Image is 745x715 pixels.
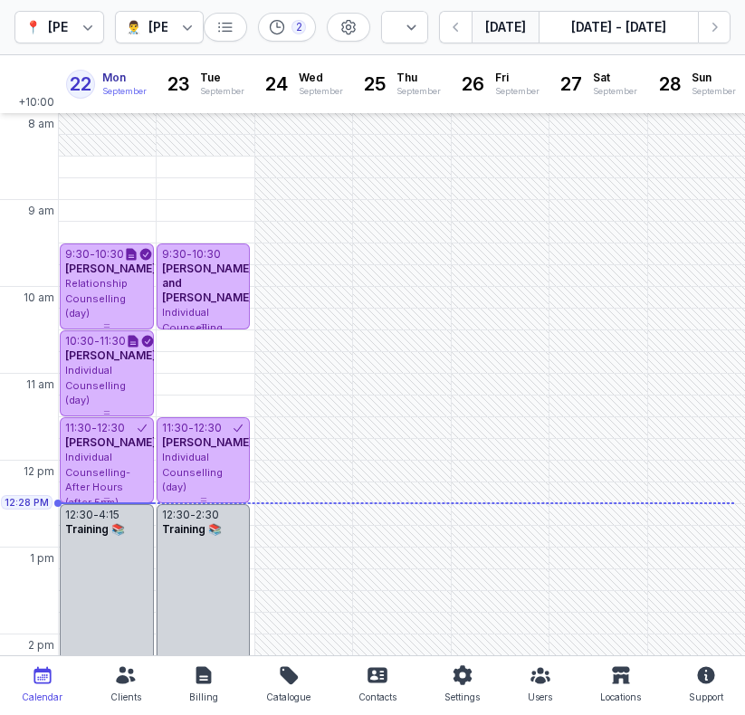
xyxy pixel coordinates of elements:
[162,262,253,304] span: [PERSON_NAME] and [PERSON_NAME]
[28,117,54,131] span: 8 am
[102,71,147,85] span: Mon
[539,11,698,43] button: [DATE] - [DATE]
[164,70,193,99] div: 23
[194,421,222,435] div: 12:30
[528,686,552,708] div: Users
[65,277,128,319] span: Relationship Counselling (day)
[266,686,310,708] div: Catalogue
[557,70,586,99] div: 27
[5,495,49,510] span: 12:28 PM
[24,291,54,305] span: 10 am
[190,508,196,522] div: -
[66,70,95,99] div: 22
[162,306,223,348] span: Individual Counselling (day)
[65,508,93,522] div: 12:30
[196,508,219,522] div: 2:30
[91,421,97,435] div: -
[593,85,637,98] div: September
[291,20,306,34] div: 2
[90,247,95,262] div: -
[65,435,157,449] span: [PERSON_NAME]
[692,85,736,98] div: September
[65,247,90,262] div: 9:30
[459,70,488,99] div: 26
[93,508,99,522] div: -
[495,71,540,85] span: Fri
[299,71,343,85] span: Wed
[97,421,125,435] div: 12:30
[162,508,190,522] div: 12:30
[148,16,253,38] div: [PERSON_NAME]
[126,16,141,38] div: 👨‍⚕️
[162,522,222,536] span: Training 📚
[26,377,54,392] span: 11 am
[692,71,736,85] span: Sun
[162,247,186,262] div: 9:30
[95,247,124,262] div: 10:30
[188,421,194,435] div: -
[495,85,540,98] div: September
[65,522,125,536] span: Training 📚
[24,464,54,479] span: 12 pm
[299,85,343,98] div: September
[192,247,221,262] div: 10:30
[94,334,100,348] div: -
[100,334,126,348] div: 11:30
[65,364,126,406] span: Individual Counselling (day)
[65,262,157,275] span: [PERSON_NAME]
[99,508,119,522] div: 4:15
[200,85,244,98] div: September
[162,421,188,435] div: 11:30
[102,85,147,98] div: September
[30,551,54,566] span: 1 pm
[65,451,130,509] span: Individual Counselling- After Hours (after 5pm)
[48,16,234,38] div: [PERSON_NAME] Counselling
[65,334,94,348] div: 10:30
[200,71,244,85] span: Tue
[593,71,637,85] span: Sat
[600,686,641,708] div: Locations
[162,451,223,493] span: Individual Counselling (day)
[358,686,396,708] div: Contacts
[396,85,441,98] div: September
[28,204,54,218] span: 9 am
[444,686,480,708] div: Settings
[65,421,91,435] div: 11:30
[689,686,723,708] div: Support
[162,435,253,449] span: [PERSON_NAME]
[396,71,441,85] span: Thu
[65,348,157,362] span: [PERSON_NAME]
[18,95,58,113] span: +10:00
[472,11,539,43] button: [DATE]
[189,686,218,708] div: Billing
[22,686,62,708] div: Calendar
[186,247,192,262] div: -
[655,70,684,99] div: 28
[25,16,41,38] div: 📍
[28,638,54,653] span: 2 pm
[263,70,291,99] div: 24
[110,686,141,708] div: Clients
[360,70,389,99] div: 25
